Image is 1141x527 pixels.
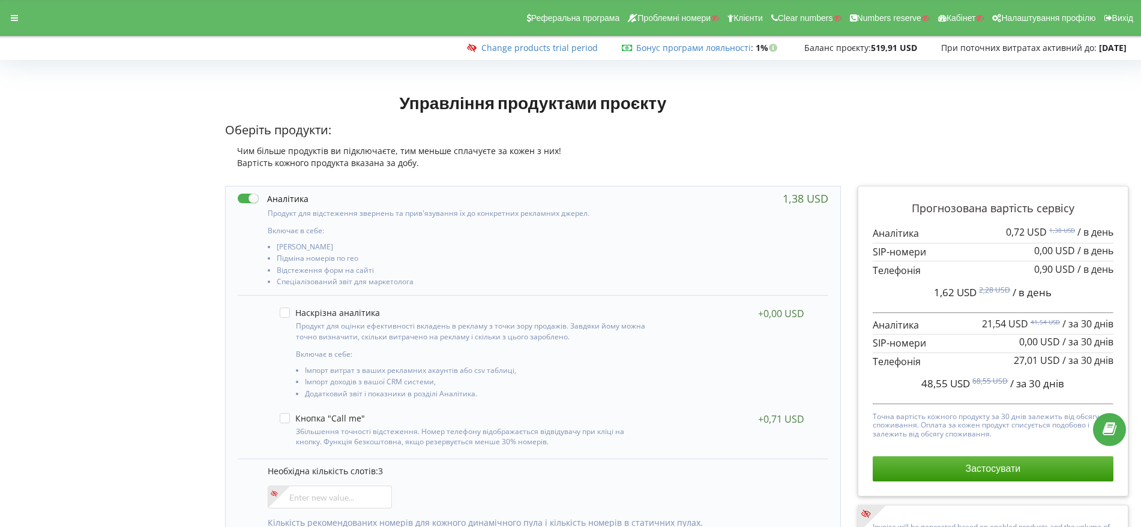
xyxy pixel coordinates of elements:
[225,145,841,157] div: Чим більше продуктів ви підключаєте, тим меньше сплачуєте за кожен з них!
[758,413,804,425] div: +0,71 USD
[296,321,647,341] p: Продукт для оцінки ефективності вкладень в рекламу з точки зору продажів. Завдяки йому можна точн...
[277,266,651,278] li: Відстеження форм на сайті
[296,349,647,359] p: Включає в себе:
[225,92,841,113] h1: Управління продуктами проєкту
[637,13,711,23] span: Проблемні номери
[531,13,620,23] span: Реферальна програма
[305,378,647,389] li: Імпорт доходів з вашої CRM системи,
[1062,335,1113,348] span: / за 30 днів
[1014,354,1060,367] span: 27,01 USD
[1062,354,1113,367] span: / за 30 днів
[378,465,383,477] span: 3
[1112,13,1133,23] span: Вихід
[871,42,917,53] strong: 519,91 USD
[225,157,841,169] div: Вартість кожного продукта вказана за добу.
[783,192,828,204] div: 1,38 USD
[636,42,753,53] span: :
[1077,263,1113,276] span: / в день
[947,13,976,23] span: Кабінет
[277,278,651,289] li: Спеціалізований звіт для маркетолога
[1031,318,1060,326] sup: 41,54 USD
[277,243,651,254] li: [PERSON_NAME]
[305,366,647,378] li: Імпорт витрат з ваших рекламних акаунтів або csv таблиці,
[1001,13,1095,23] span: Налаштування профілю
[1019,335,1060,348] span: 0,00 USD
[280,308,380,318] label: Наскрізна аналітика
[1049,226,1075,234] sup: 1,38 USD
[733,13,763,23] span: Клієнти
[873,264,1113,278] p: Телефонія
[873,318,1113,332] p: Аналітика
[1013,285,1052,299] span: / в день
[268,486,392,508] input: Enter new value...
[268,208,651,218] p: Продукт для відстеження звернень та прив'язування їх до конкретних рекламних джерел.
[1099,42,1127,53] strong: [DATE]
[758,308,804,320] div: +0,00 USD
[1077,244,1113,257] span: / в день
[296,426,647,447] p: Збільшення точності відстеження. Номер телефону відображається відвідувачу при кліці на кнопку. Ф...
[972,376,1008,386] sup: 68,55 USD
[941,42,1097,53] span: При поточних витратах активний до:
[778,13,833,23] span: Clear numbers
[636,42,751,53] a: Бонус програми лояльності
[857,13,921,23] span: Numbers reserve
[934,285,977,299] span: 1,62 USD
[873,336,1113,350] p: SIP-номери
[1034,263,1075,276] span: 0,90 USD
[873,245,1113,259] p: SIP-номери
[873,227,1113,240] p: Аналітика
[873,201,1113,216] p: Прогнозована вартість сервісу
[305,390,647,401] li: Додатковий звіт і показники в розділі Аналітика.
[921,377,970,390] span: 48,55 USD
[979,285,1010,295] sup: 2,28 USD
[804,42,871,53] span: Баланс проєкту:
[268,225,651,236] p: Включає в себе:
[1010,377,1064,390] span: / за 30 днів
[1077,225,1113,239] span: / в день
[277,254,651,266] li: Підміна номерів по гео
[1006,225,1047,239] span: 0,72 USD
[873,409,1113,438] p: Точна вартість кожного продукту за 30 днів залежить від обсягу споживання. Оплата за кожен продук...
[268,465,816,477] p: Необхідна кількість слотів:
[873,355,1113,369] p: Телефонія
[1062,317,1113,330] span: / за 30 днів
[225,122,841,139] p: Оберіть продукти:
[756,42,780,53] strong: 1%
[481,42,598,53] a: Change products trial period
[982,317,1028,330] span: 21,54 USD
[873,456,1113,481] button: Застосувати
[280,413,365,423] label: Кнопка "Call me"
[1034,244,1075,257] span: 0,00 USD
[238,192,309,205] label: Аналітика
